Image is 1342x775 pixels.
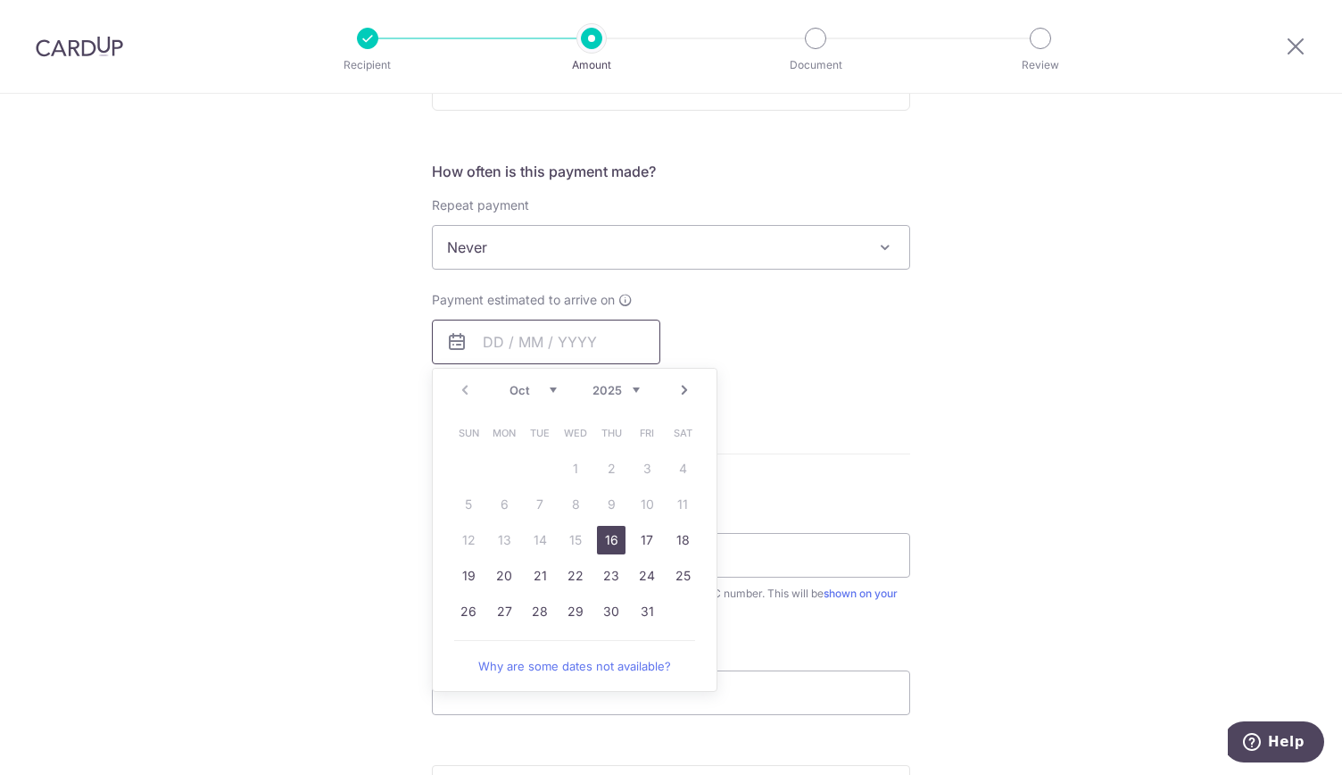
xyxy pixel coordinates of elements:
span: Never [433,226,909,269]
span: Payment estimated to arrive on [432,291,615,309]
a: 23 [597,562,625,590]
label: Repeat payment [432,196,529,214]
a: 22 [561,562,590,590]
a: 16 [597,526,625,554]
a: 27 [490,597,518,626]
a: 30 [597,597,625,626]
img: CardUp [36,36,123,57]
span: Sunday [454,419,483,447]
span: Tuesday [526,419,554,447]
h5: How often is this payment made? [432,161,910,182]
a: 25 [668,562,697,590]
span: Wednesday [561,419,590,447]
a: 31 [633,597,661,626]
iframe: Opens a widget where you can find more information [1228,721,1324,766]
a: 28 [526,597,554,626]
a: 26 [454,597,483,626]
p: Document [750,56,882,74]
p: Amount [526,56,658,74]
span: Saturday [668,419,697,447]
span: Never [432,225,910,270]
a: 17 [633,526,661,554]
a: 24 [633,562,661,590]
input: DD / MM / YYYY [432,320,660,364]
p: Review [974,56,1106,74]
a: 18 [668,526,697,554]
span: Thursday [597,419,625,447]
a: Next [674,379,695,401]
a: 21 [526,562,554,590]
span: Monday [490,419,518,447]
a: 20 [490,562,518,590]
a: Why are some dates not available? [454,648,695,684]
p: Recipient [302,56,434,74]
a: 29 [561,597,590,626]
span: Friday [633,419,661,447]
a: 19 [454,562,483,590]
